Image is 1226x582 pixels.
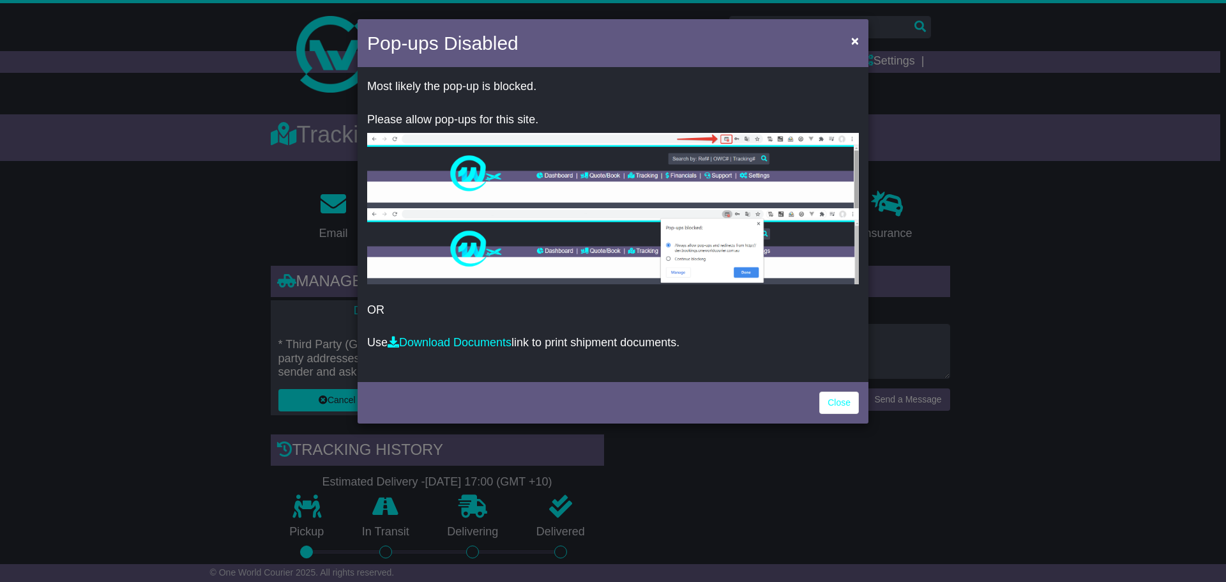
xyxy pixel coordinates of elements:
button: Close [845,27,865,54]
h4: Pop-ups Disabled [367,29,518,57]
span: × [851,33,859,48]
img: allow-popup-1.png [367,133,859,208]
p: Use link to print shipment documents. [367,336,859,350]
a: Download Documents [388,336,511,349]
a: Close [819,392,859,414]
div: OR [358,70,868,379]
p: Please allow pop-ups for this site. [367,113,859,127]
img: allow-popup-2.png [367,208,859,284]
p: Most likely the pop-up is blocked. [367,80,859,94]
